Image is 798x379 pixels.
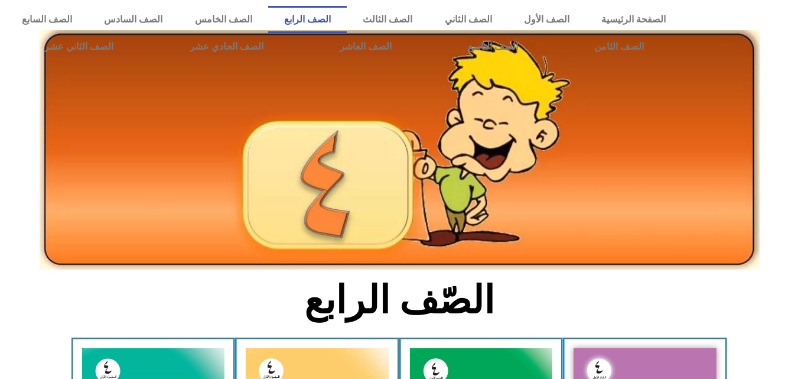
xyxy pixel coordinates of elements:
[556,33,682,60] a: الصف الثامن
[204,277,594,323] h2: الصّف الرابع
[585,6,682,33] a: الصفحة الرئيسية
[179,6,268,33] a: الصف الخامس
[429,6,508,33] a: الصف الثاني
[88,6,178,33] a: الصف السادس
[347,6,428,33] a: الصف الثالث
[151,33,301,60] a: الصف الحادي عشر
[508,6,585,33] a: الصف الأول
[429,33,556,60] a: الصف التاسع
[268,6,347,33] a: الصف الرابع
[6,33,151,60] a: الصف الثاني عشر
[301,33,429,60] a: الصف العاشر
[6,6,88,33] a: الصف السابع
